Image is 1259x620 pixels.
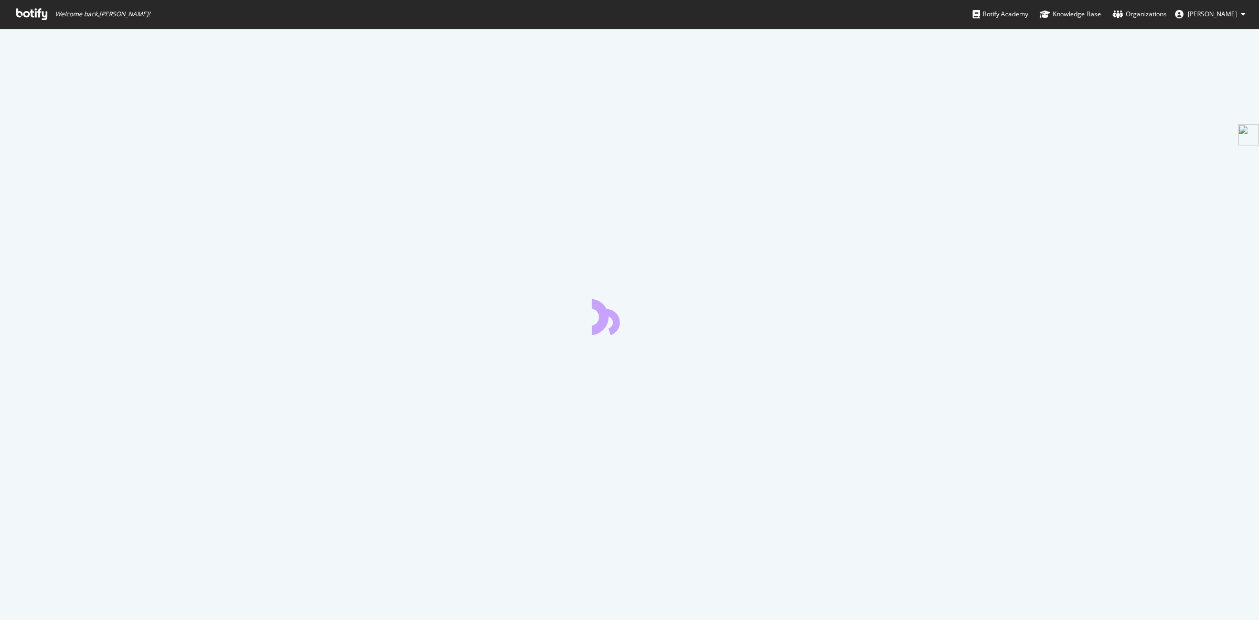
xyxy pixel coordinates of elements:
span: Matthew Edgar [1188,9,1237,18]
div: Organizations [1113,9,1167,19]
div: Knowledge Base [1040,9,1101,19]
span: Welcome back, [PERSON_NAME] ! [55,10,150,18]
div: animation [592,297,667,335]
div: Botify Academy [973,9,1028,19]
button: [PERSON_NAME] [1167,6,1254,23]
img: side-widget.svg [1238,124,1259,145]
